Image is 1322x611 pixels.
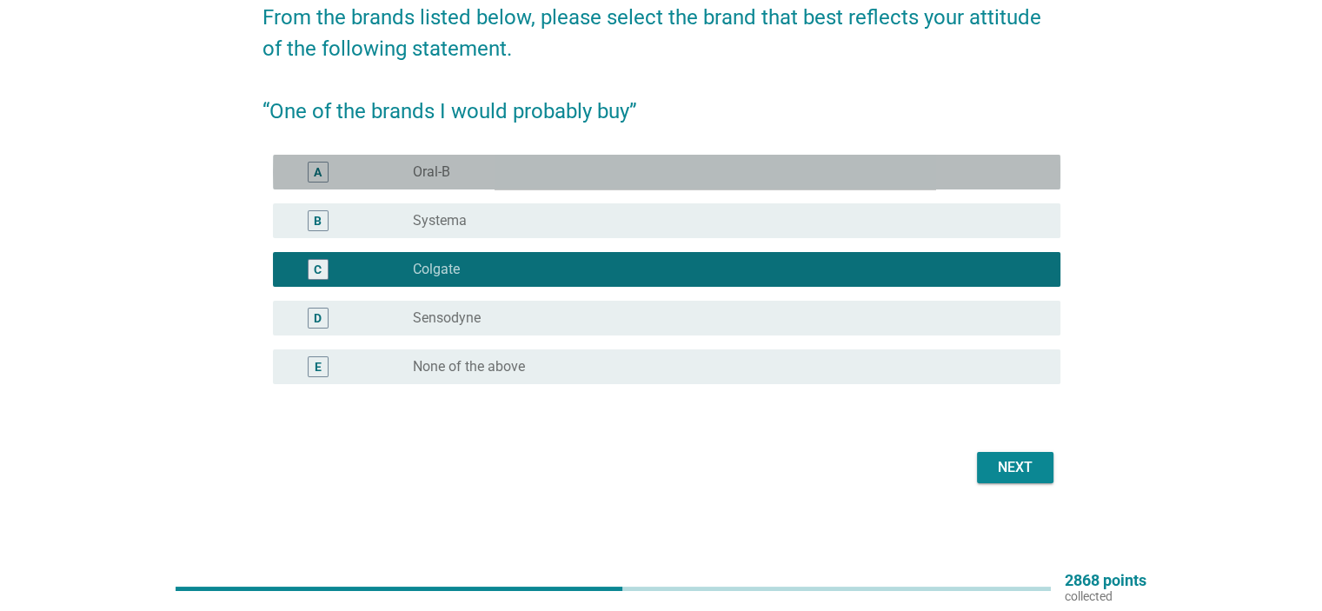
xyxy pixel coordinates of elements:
div: A [314,163,322,182]
button: Next [977,452,1053,483]
div: E [315,358,322,376]
p: collected [1065,588,1146,604]
label: None of the above [413,358,525,375]
div: D [314,309,322,328]
p: 2868 points [1065,573,1146,588]
label: Systema [413,212,467,229]
label: Colgate [413,261,460,278]
label: Sensodyne [413,309,481,327]
div: Next [991,457,1040,478]
div: C [314,261,322,279]
label: Oral-B [413,163,450,181]
div: B [314,212,322,230]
